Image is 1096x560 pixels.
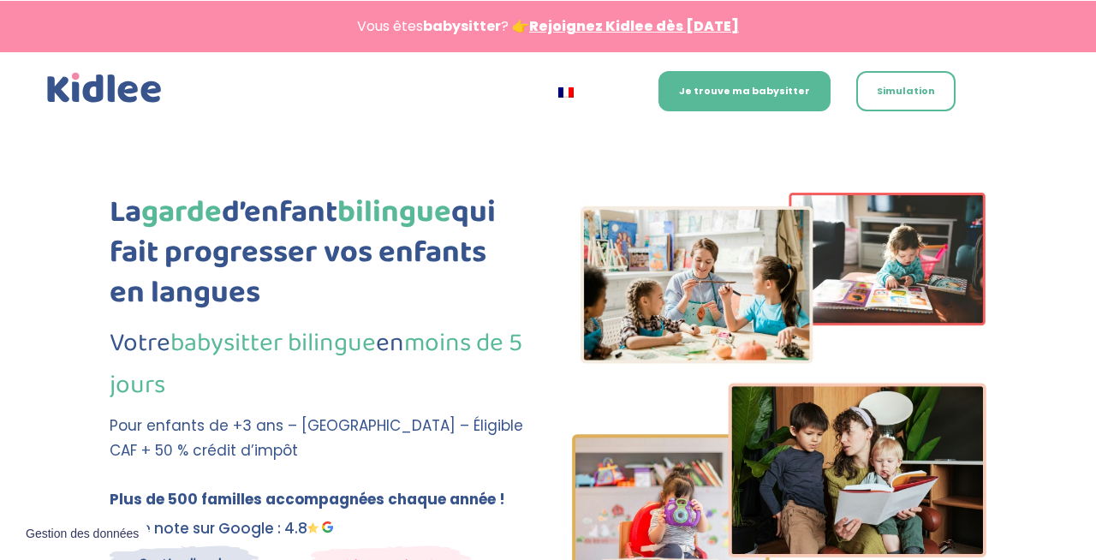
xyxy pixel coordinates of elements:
strong: babysitter [423,16,501,36]
span: Gestion des données [26,527,139,542]
button: Gestion des données [15,516,149,552]
span: Pour enfants de +3 ans – [GEOGRAPHIC_DATA] – Éligible CAF + 50 % crédit d’impôt [110,415,523,461]
img: Français [558,87,574,98]
span: Vous êtes ? 👉 [357,16,739,36]
span: babysitter bilingue [170,323,376,364]
h1: La d’enfant qui fait progresser vos enfants en langues [110,193,524,321]
span: garde [141,188,222,237]
span: en [376,323,404,364]
span: Votre [110,323,170,364]
a: Kidlee Logo [44,69,164,107]
a: Je trouve ma babysitter [658,71,831,111]
p: Notre note sur Google : 4.8 [110,516,524,541]
span: bilingue [337,188,451,237]
span: moins de 5 jours [110,323,522,406]
a: Simulation [856,71,956,111]
img: logo_kidlee_bleu [44,69,164,107]
b: Plus de 500 familles accompagnées chaque année ! [110,489,505,509]
a: Rejoignez Kidlee dès [DATE] [529,16,739,36]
